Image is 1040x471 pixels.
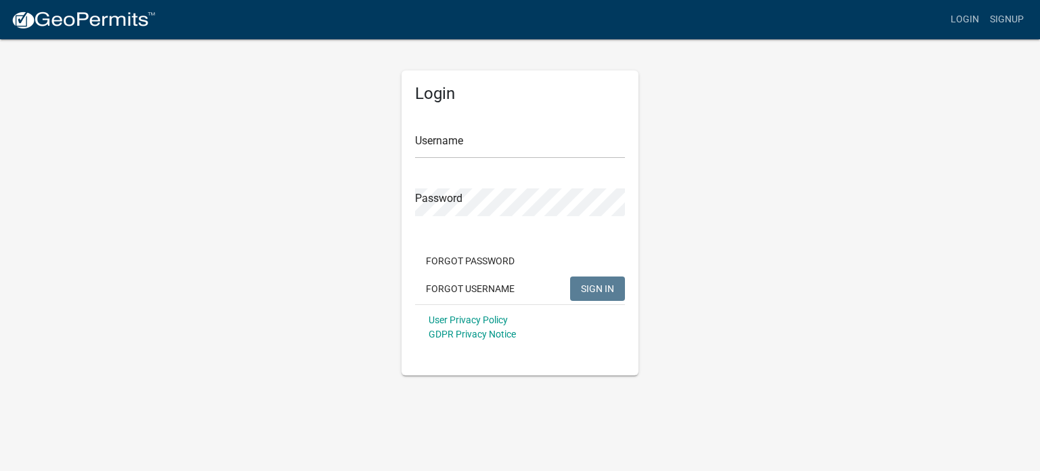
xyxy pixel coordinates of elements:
a: GDPR Privacy Notice [429,329,516,340]
a: Signup [984,7,1029,33]
a: Login [945,7,984,33]
span: SIGN IN [581,283,614,293]
a: User Privacy Policy [429,314,508,325]
button: SIGN IN [570,277,625,301]
button: Forgot Username [415,277,525,301]
h5: Login [415,84,625,104]
button: Forgot Password [415,249,525,273]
